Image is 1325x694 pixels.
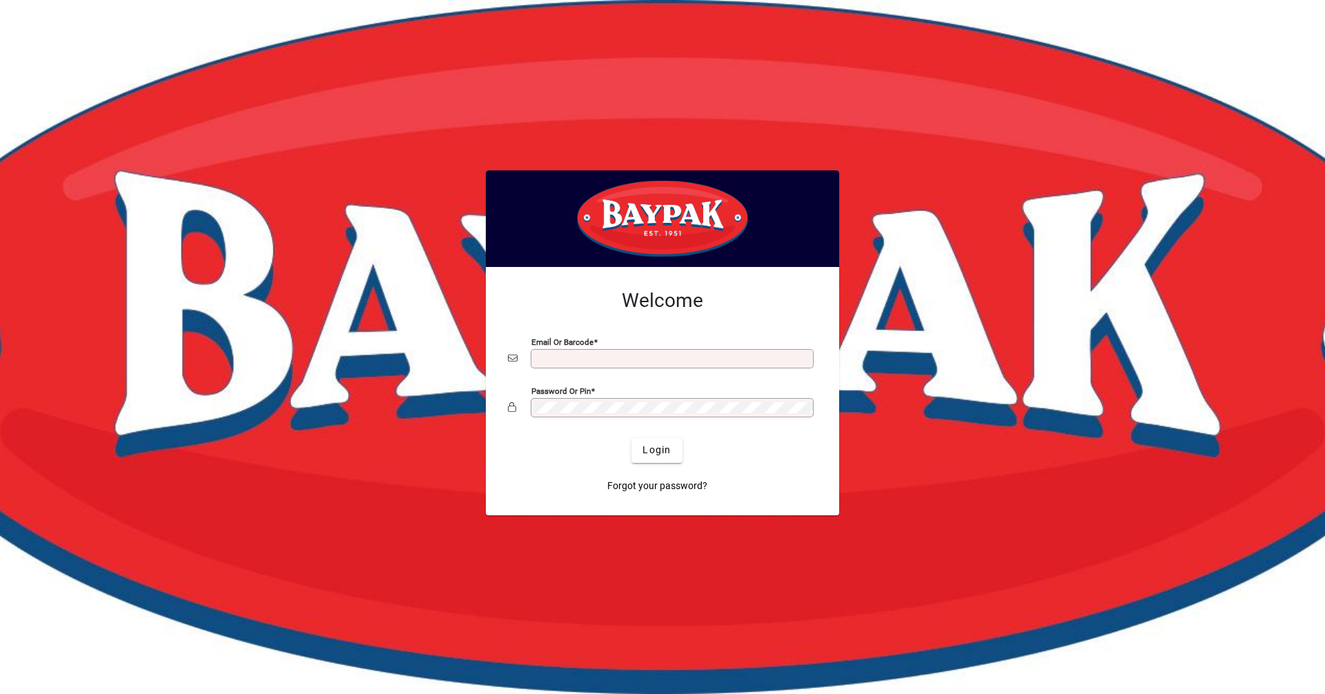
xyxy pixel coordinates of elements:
[642,443,671,457] span: Login
[531,386,591,395] mat-label: Password or Pin
[631,438,682,463] button: Login
[531,337,593,346] mat-label: Email or Barcode
[602,474,713,499] a: Forgot your password?
[607,479,707,493] span: Forgot your password?
[508,289,817,313] h2: Welcome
